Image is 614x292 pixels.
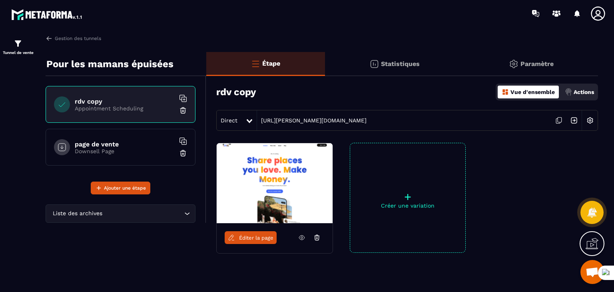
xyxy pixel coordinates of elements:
img: setting-w.858f3a88.svg [582,113,598,128]
img: stats.20deebd0.svg [369,59,379,69]
p: Vue d'ensemble [510,89,555,95]
p: + [350,191,465,202]
img: trash [179,149,187,157]
a: Gestion des tunnels [46,35,101,42]
img: dashboard-orange.40269519.svg [502,88,509,96]
img: trash [179,106,187,114]
img: actions.d6e523a2.png [565,88,572,96]
h6: rdv copy [75,98,175,105]
p: Actions [574,89,594,95]
button: Ajouter une étape [91,182,150,194]
img: bars-o.4a397970.svg [251,59,260,68]
div: Search for option [46,204,195,223]
span: Éditer la page [239,235,273,241]
p: Paramètre [520,60,554,68]
p: Créer une variation [350,202,465,209]
span: Liste des archives [51,209,104,218]
input: Search for option [104,209,182,218]
h3: rdv copy [216,86,256,98]
p: Pour les mamans épuisées [46,56,173,72]
a: Éditer la page [225,231,277,244]
img: image [217,143,333,223]
img: arrow [46,35,53,42]
p: Downsell Page [75,148,175,154]
img: setting-gr.5f69749f.svg [509,59,518,69]
p: Tunnel de vente [2,50,34,55]
img: formation [13,39,23,48]
span: Direct [221,117,237,124]
a: Ouvrir le chat [580,260,604,284]
img: arrow-next.bcc2205e.svg [566,113,582,128]
p: Statistiques [381,60,420,68]
h6: page de vente [75,140,175,148]
p: Étape [262,60,280,67]
a: [URL][PERSON_NAME][DOMAIN_NAME] [257,117,367,124]
span: Ajouter une étape [104,184,146,192]
img: logo [11,7,83,22]
a: formationformationTunnel de vente [2,33,34,61]
p: Appointment Scheduling [75,105,175,112]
